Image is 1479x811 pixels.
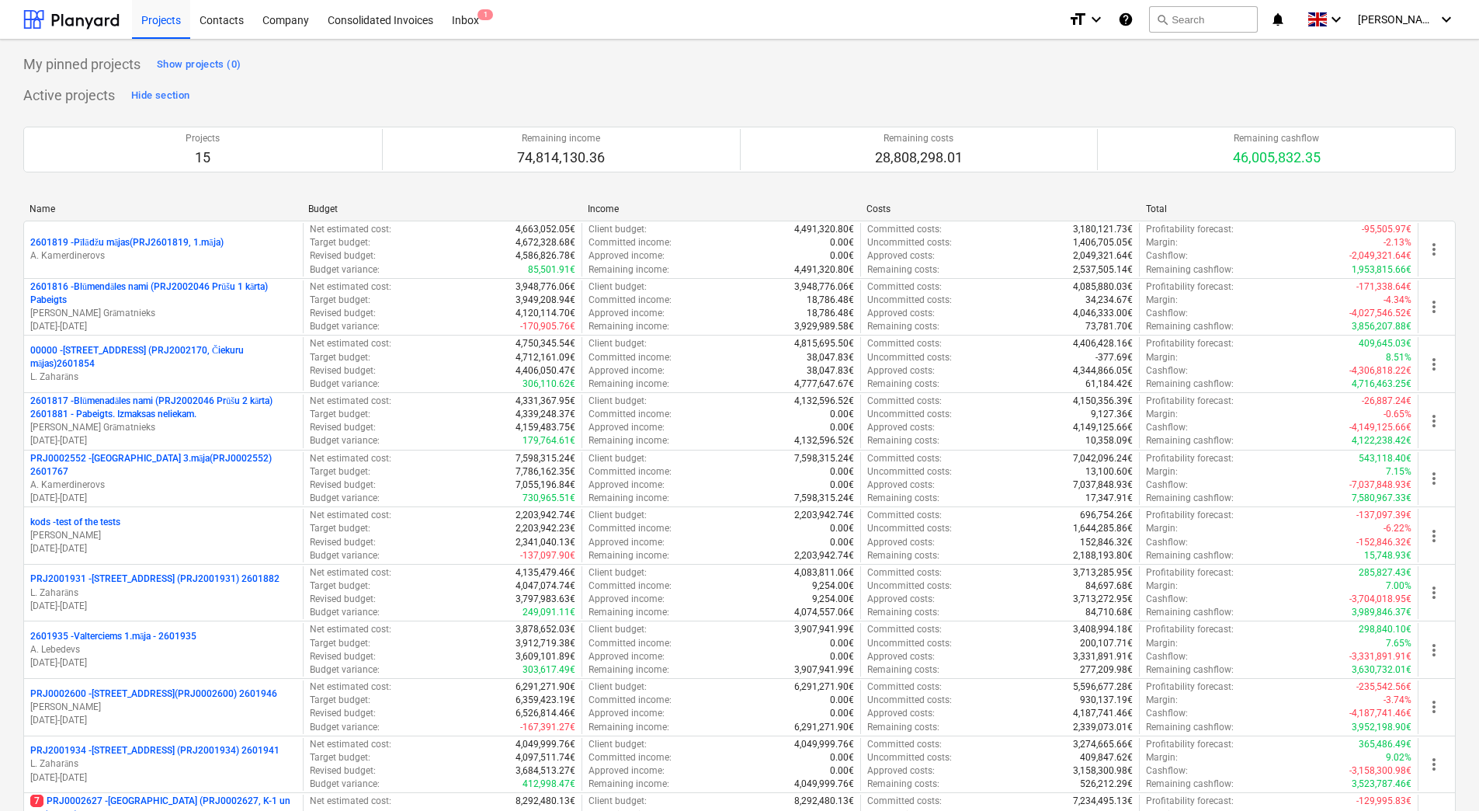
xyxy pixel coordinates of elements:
[1425,641,1443,660] span: more_vert
[30,687,297,727] div: PRJ0002600 -[STREET_ADDRESS](PRJ0002600) 2601946[PERSON_NAME][DATE]-[DATE]
[1073,566,1133,580] p: 3,713,285.95€
[1386,465,1411,479] p: 7.15%
[523,378,575,391] p: 306,110.62€
[1073,421,1133,434] p: 4,149,125.66€
[186,132,220,145] p: Projects
[588,452,647,465] p: Client budget :
[30,280,297,307] p: 2601816 - Blūmendāles nami (PRJ2002046 Prūšu 1 kārta) Pabeigts
[794,223,854,236] p: 4,491,320.80€
[1068,10,1087,29] i: format_size
[310,294,370,307] p: Target budget :
[30,452,297,479] p: PRJ0002552 - [GEOGRAPHIC_DATA] 3.māja(PRJ0002552) 2601767
[516,593,575,606] p: 3,797,983.63€
[1146,465,1178,479] p: Margin :
[310,522,370,535] p: Target budget :
[310,479,376,492] p: Revised budget :
[1146,479,1188,492] p: Cashflow :
[516,223,575,236] p: 4,663,052.05€
[1146,223,1234,236] p: Profitability forecast :
[30,630,196,643] p: 2601935 - Valterciems 1.māja - 2601935
[867,378,939,391] p: Remaining costs :
[30,204,296,214] div: Name
[588,223,647,236] p: Client budget :
[30,771,297,785] p: [DATE] - [DATE]
[310,395,391,408] p: Net estimated cost :
[588,566,647,580] p: Client budget :
[310,351,370,364] p: Target budget :
[588,351,672,364] p: Committed income :
[30,395,297,421] p: 2601817 - Blūmenadāles nami (PRJ2002046 Prūšu 2 kārta) 2601881 - Pabeigts. Izmaksas neliekam.
[1073,236,1133,249] p: 1,406,705.05€
[1146,263,1234,277] p: Remaining cashflow :
[867,522,952,535] p: Uncommitted costs :
[867,351,952,364] p: Uncommitted costs :
[1349,249,1411,263] p: -2,049,321.64€
[1349,479,1411,492] p: -7,037,848.93€
[830,465,854,479] p: 0.00€
[794,378,854,391] p: 4,777,647.67€
[807,351,854,364] p: 38,047.83€
[1146,492,1234,505] p: Remaining cashflow :
[516,479,575,492] p: 7,055,196.84€
[516,337,575,350] p: 4,750,345.54€
[588,549,669,562] p: Remaining income :
[528,263,575,277] p: 85,501.91€
[310,452,391,465] p: Net estimated cost :
[588,236,672,249] p: Committed income :
[30,795,43,807] span: 7
[516,307,575,320] p: 4,120,114.70€
[1352,434,1411,447] p: 4,122,238.42€
[588,580,672,593] p: Committed income :
[1146,307,1188,320] p: Cashflow :
[1085,492,1133,505] p: 17,347.91€
[588,509,647,522] p: Client budget :
[30,479,297,492] p: A. Kamerdinerovs
[30,687,277,701] p: PRJ0002600 - [STREET_ADDRESS](PRJ0002600) 2601946
[30,344,297,371] p: 00000 - [STREET_ADDRESS] (PRJ2002170, Čiekuru mājas)2601854
[1146,593,1188,606] p: Cashflow :
[867,337,942,350] p: Committed costs :
[30,236,224,249] p: 2601819 - Pīlādžu mājas(PRJ2601819, 1.māja)
[794,434,854,447] p: 4,132,596.52€
[516,566,575,580] p: 4,135,479.46€
[30,744,279,757] p: PRJ2001934 - [STREET_ADDRESS] (PRJ2001934) 2601941
[131,87,189,105] div: Hide section
[310,378,380,391] p: Budget variance :
[1362,223,1411,236] p: -95,505.97€
[1146,337,1234,350] p: Profitability forecast :
[1349,421,1411,434] p: -4,149,125.66€
[867,408,952,421] p: Uncommitted costs :
[867,549,939,562] p: Remaining costs :
[310,566,391,580] p: Net estimated cost :
[516,522,575,535] p: 2,203,942.23€
[588,408,672,421] p: Committed income :
[1073,593,1133,606] p: 3,713,272.95€
[310,408,370,421] p: Target budget :
[794,509,854,522] p: 2,203,942.74€
[867,395,942,408] p: Committed costs :
[867,479,935,492] p: Approved costs :
[1073,549,1133,562] p: 2,188,193.80€
[1146,509,1234,522] p: Profitability forecast :
[1364,549,1411,562] p: 15,748.93€
[516,421,575,434] p: 4,159,483.75€
[310,337,391,350] p: Net estimated cost :
[588,479,665,492] p: Approved income :
[867,492,939,505] p: Remaining costs :
[516,294,575,307] p: 3,949,208.94€
[310,307,376,320] p: Revised budget :
[1085,294,1133,307] p: 34,234.67€
[23,55,141,74] p: My pinned projects
[588,249,665,263] p: Approved income :
[310,509,391,522] p: Net estimated cost :
[30,586,297,600] p: L. Zaharāns
[1118,10,1134,29] i: Knowledge base
[1073,452,1133,465] p: 7,042,096.24€
[1146,294,1178,307] p: Margin :
[517,132,605,145] p: Remaining income
[1233,132,1321,145] p: Remaining cashflow
[1359,452,1411,465] p: 543,118.40€
[1425,583,1443,602] span: more_vert
[30,656,297,670] p: [DATE] - [DATE]
[1085,320,1133,333] p: 73,781.70€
